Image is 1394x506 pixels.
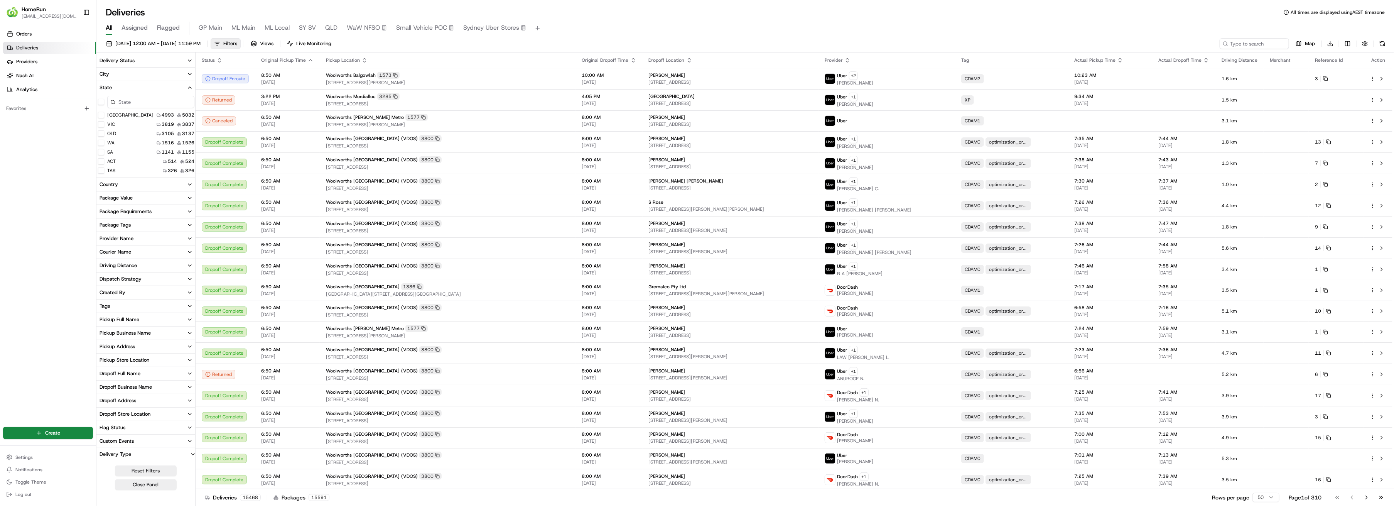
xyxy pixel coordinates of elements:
div: Action [1370,57,1386,63]
div: Driving Distance [100,262,137,269]
span: Merchant [1270,57,1290,63]
span: [DATE] [1074,142,1146,149]
span: WaW NFSO [347,23,380,32]
button: 6 [1315,371,1328,377]
span: 6:50 AM [261,135,314,142]
span: 8:50 AM [261,72,314,78]
label: ACT [107,158,116,164]
div: State [100,84,112,91]
span: ML Main [231,23,255,32]
div: Courier Name [100,249,131,256]
div: Dispatch Strategy [100,276,142,283]
span: Actual Pickup Time [1074,57,1116,63]
label: VIC [107,121,115,127]
span: [DATE] [1074,79,1146,85]
button: Custom Events [96,435,196,448]
span: Driving Distance [1222,57,1257,63]
span: 7:26 AM [1074,199,1146,205]
button: 3 [1315,76,1328,82]
button: Courier Name [96,245,196,259]
button: Pickup Store Location [96,354,196,367]
img: uber-new-logo.jpeg [825,264,835,274]
span: 1141 [162,149,174,155]
div: Dropoff Enroute [202,74,249,83]
span: Tag [961,57,969,63]
button: Map [1292,38,1318,49]
button: Package Tags [96,218,196,232]
button: +1 [849,262,858,271]
button: 3 [1315,414,1328,420]
label: SA [107,149,113,155]
label: TAS [107,168,115,174]
span: [PERSON_NAME] [649,157,685,163]
span: All [106,23,112,32]
span: [DATE] [1074,185,1146,191]
span: 8:00 AM [582,157,636,163]
span: [DATE] [582,79,636,85]
button: Flag Status [96,421,196,434]
span: CDAM1 [965,118,981,124]
a: Orders [3,28,96,40]
span: 7:30 AM [1074,178,1146,184]
button: +1 [849,198,858,207]
span: 326 [185,168,194,174]
div: Provider Name [100,235,133,242]
button: +1 [860,388,869,397]
span: Original Pickup Time [261,57,306,63]
img: uber-new-logo.jpeg [825,95,835,105]
div: Pickup Store Location [100,357,149,364]
span: 4:05 PM [582,93,636,100]
span: Provider [825,57,843,63]
span: [PERSON_NAME] [649,72,685,78]
img: uber-new-logo.jpeg [825,158,835,168]
span: [PERSON_NAME] [837,164,874,171]
div: Dropoff Full Name [100,370,140,377]
button: +1 [849,156,858,164]
button: City [96,68,196,81]
span: Analytics [16,86,37,93]
span: ML Local [265,23,290,32]
div: 1573 [377,72,400,79]
span: 3837 [182,121,194,127]
button: +1 [849,346,858,354]
button: Dropoff Full Name [96,367,196,380]
button: 2 [1315,181,1328,188]
button: Pickup Address [96,340,196,353]
button: Refresh [1377,38,1388,49]
div: Flag Status [100,424,125,431]
button: Live Monitoring [284,38,335,49]
button: Package Requirements [96,205,196,218]
div: Delivery Type [96,451,134,458]
div: Dropoff Business Name [100,384,152,391]
span: 1.5 km [1222,97,1257,103]
span: 1.3 km [1222,160,1257,166]
img: uber-new-logo.jpeg [825,74,835,84]
button: Pickup Full Name [96,313,196,326]
button: [EMAIL_ADDRESS][DOMAIN_NAME] [22,13,77,19]
button: +1 [849,367,858,376]
span: [PERSON_NAME] [837,101,874,107]
span: 5032 [182,112,194,118]
img: uber-new-logo.jpeg [825,348,835,358]
span: 3.1 km [1222,118,1257,124]
div: Dropoff Address [100,397,136,404]
span: [DATE] [1158,142,1209,149]
img: doordash_logo_v2.png [825,306,835,316]
div: Tags [100,303,110,310]
span: 1.6 km [1222,76,1257,82]
span: 3105 [162,130,174,137]
button: 1 [1315,266,1328,272]
button: Returned [202,95,235,105]
img: doordash_logo_v2.png [825,433,835,443]
span: 9:34 AM [1074,93,1146,100]
span: [DATE] [1158,164,1209,170]
a: Deliveries [3,42,96,54]
button: Provider Name [96,232,196,245]
div: 3285 [377,93,400,100]
button: Views [247,38,277,49]
button: Dropoff Business Name [96,381,196,394]
span: optimization_order_unassigned [989,160,1028,166]
img: uber-new-logo.jpeg [825,179,835,190]
div: Canceled [202,116,236,125]
button: 7 [1315,160,1328,166]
